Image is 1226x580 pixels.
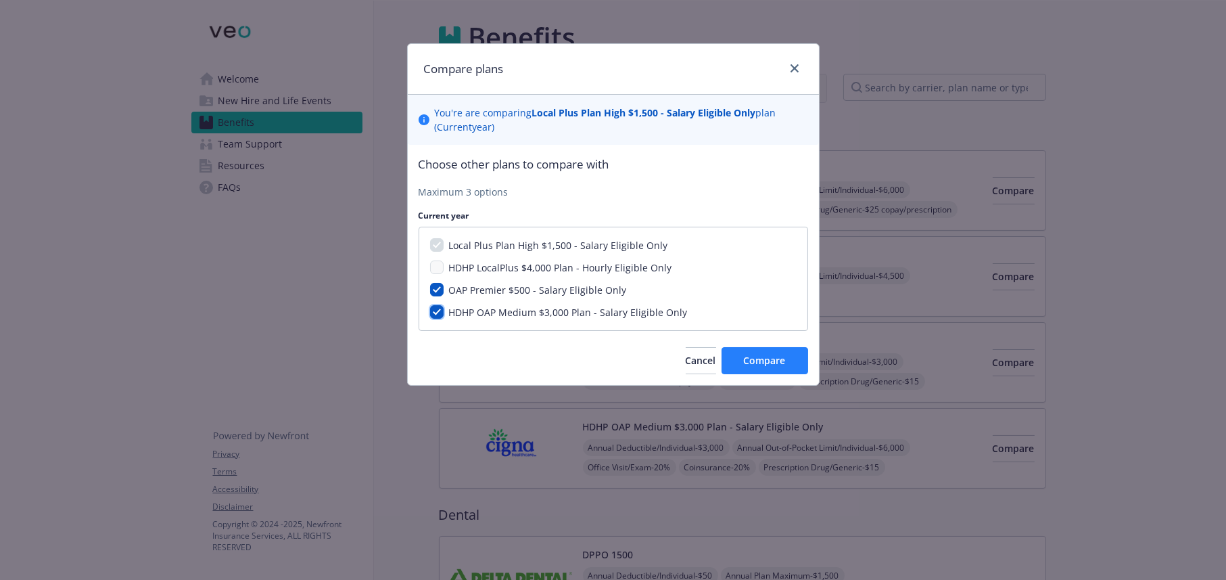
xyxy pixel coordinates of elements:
[686,354,716,367] span: Cancel
[449,239,668,252] span: Local Plus Plan High $1,500 - Salary Eligible Only
[419,185,808,199] p: Maximum 3 options
[449,306,688,319] span: HDHP OAP Medium $3,000 Plan - Salary Eligible Only
[449,284,627,296] span: OAP Premier $500 - Salary Eligible Only
[722,347,808,374] button: Compare
[786,60,803,76] a: close
[532,106,756,119] b: Local Plus Plan High $1,500 - Salary Eligible Only
[744,354,786,367] span: Compare
[424,60,504,78] h1: Compare plans
[686,347,716,374] button: Cancel
[435,106,808,134] p: You ' re are comparing plan ( Current year)
[419,156,808,173] p: Choose other plans to compare with
[449,261,672,274] span: HDHP LocalPlus $4,000 Plan - Hourly Eligible Only
[419,210,808,221] p: Current year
